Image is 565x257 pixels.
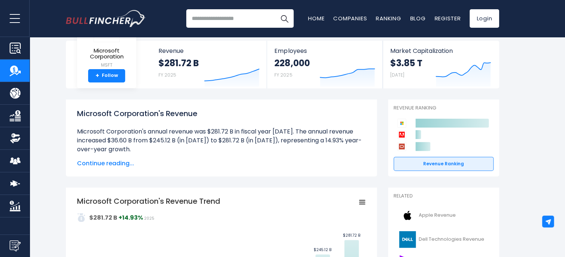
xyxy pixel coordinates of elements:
strong: +14.93% [118,213,143,222]
li: Microsoft Corporation's annual revenue was $281.72 B in fiscal year [DATE]. The annual revenue in... [77,127,366,154]
a: Revenue $281.72 B FY 2025 [151,41,267,88]
small: FY 2025 [158,72,176,78]
text: $281.72 B [343,233,360,238]
strong: $281.72 B [89,213,117,222]
strong: $281.72 B [158,57,199,69]
img: Oracle Corporation competitors logo [397,142,406,151]
a: Register [434,14,461,22]
a: Ranking [376,14,401,22]
img: Adobe competitors logo [397,130,406,139]
tspan: Microsoft Corporation's Revenue Trend [77,196,220,206]
text: $245.12 B [314,247,331,253]
a: Dell Technologies Revenue [394,229,494,250]
button: Search [275,9,294,28]
span: Market Capitalization [390,47,491,54]
img: DELL logo [398,231,417,248]
a: Apple Revenue [394,205,494,226]
small: [DATE] [390,72,404,78]
img: Ownership [10,133,21,144]
a: Companies [333,14,367,22]
a: Blog [410,14,425,22]
strong: + [96,72,99,79]
a: Login [469,9,499,28]
span: Continue reading... [77,159,366,168]
h1: Microsoft Corporation's Revenue [77,108,366,119]
p: Related [394,193,494,199]
img: Microsoft Corporation competitors logo [397,119,406,128]
span: Employees [274,47,375,54]
img: Bullfincher logo [66,10,146,27]
span: Revenue [158,47,260,54]
a: Go to homepage [66,10,146,27]
a: Microsoft Corporation MSFT [83,17,131,69]
a: Market Capitalization $3.85 T [DATE] [383,41,498,88]
a: Home [308,14,324,22]
img: addasd [77,213,86,222]
strong: 228,000 [274,57,310,69]
img: AAPL logo [398,207,417,224]
small: FY 2025 [274,72,292,78]
a: Revenue Ranking [394,157,494,171]
strong: $3.85 T [390,57,422,69]
p: Revenue Ranking [394,105,494,111]
span: Microsoft Corporation [83,48,130,60]
small: MSFT [83,62,130,68]
span: 2025 [144,216,154,221]
a: Employees 228,000 FY 2025 [267,41,382,88]
a: +Follow [88,69,125,82]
